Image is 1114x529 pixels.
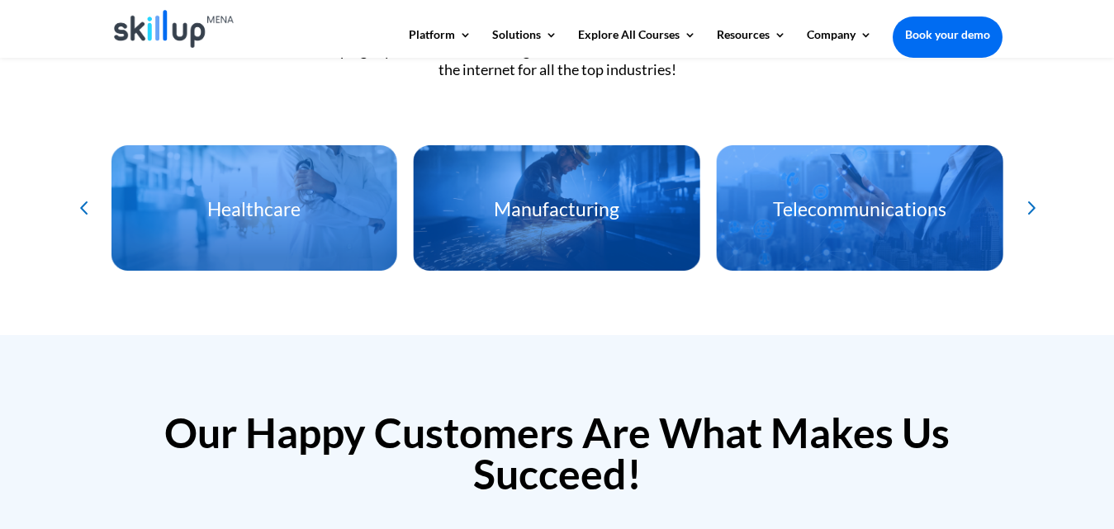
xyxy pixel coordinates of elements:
a: Book your demo [893,17,1003,53]
a: Company [807,29,872,57]
div: Previous slide [70,194,97,221]
h2: Our Happy Customers Are What Makes Us Succeed! [111,412,1003,503]
img: Skillup Mena [114,10,234,48]
div: 8 / 12 [717,145,1003,271]
h3: Telecommunications [717,200,1003,227]
h3: Healthcare [111,200,397,227]
a: Resources [717,29,786,57]
a: Solutions [492,29,557,57]
div: Next slide [1017,194,1044,221]
div: 7 / 12 [414,145,700,271]
div: 6 / 12 [111,145,397,271]
h3: Manufacturing [414,200,700,227]
a: Explore All Courses [578,29,696,57]
a: Platform [409,29,472,57]
iframe: Chat Widget [839,351,1114,529]
div: SkillUp’s got you covered with a huge collection of the most advanced courses on the internet for... [111,41,1003,80]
